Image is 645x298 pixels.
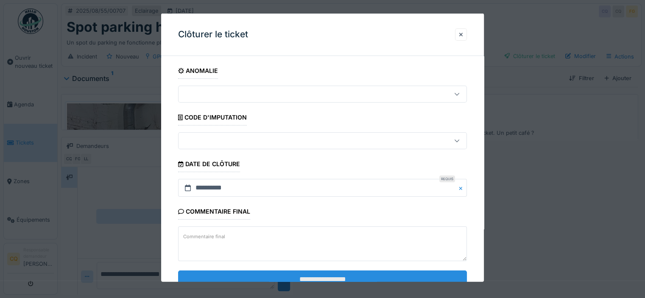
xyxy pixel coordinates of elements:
div: Anomalie [178,64,218,79]
div: Commentaire final [178,205,250,220]
button: Close [458,179,467,197]
label: Commentaire final [181,231,227,242]
div: Date de clôture [178,158,240,172]
h3: Clôturer le ticket [178,29,248,40]
div: Code d'imputation [178,111,247,125]
div: Requis [439,175,455,182]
